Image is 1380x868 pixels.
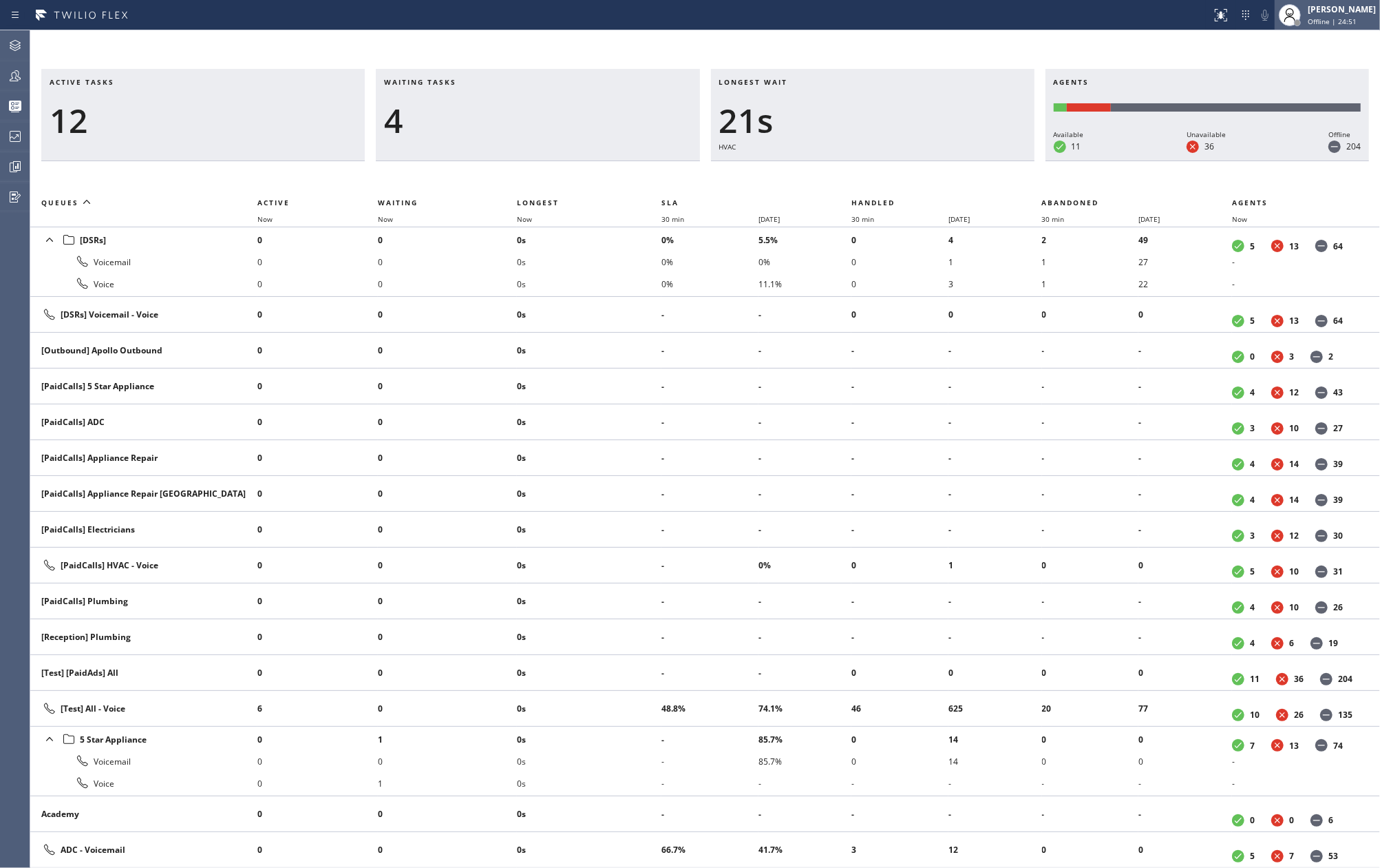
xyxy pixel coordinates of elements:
li: 0s [517,251,661,273]
li: 0s [517,273,661,295]
li: 0s [517,728,661,750]
li: - [1138,411,1232,433]
dd: 26 [1294,709,1304,721]
li: 0 [1042,728,1139,750]
dt: Available [1232,494,1244,506]
span: Now [378,214,393,224]
li: 0 [851,728,948,750]
dd: 4 [1250,494,1255,506]
li: 0 [1042,662,1139,684]
li: 0 [378,590,517,612]
li: 0 [257,555,378,577]
dd: 204 [1346,141,1361,152]
span: Handled [851,198,895,207]
dt: Offline [1315,739,1328,752]
li: 0s [517,483,661,505]
dt: Offline [1315,566,1328,578]
li: - [758,662,852,684]
dd: 5 [1250,315,1255,327]
li: 0 [257,772,378,794]
dt: Available [1232,601,1244,614]
li: 0% [758,555,852,577]
dt: Offline [1315,494,1328,506]
li: 0 [1138,555,1232,577]
dd: 12 [1289,386,1299,398]
li: - [1232,251,1363,273]
span: Waiting [378,198,418,207]
li: 1 [1042,273,1139,295]
dt: Offline [1320,709,1333,721]
dd: 36 [1204,141,1214,152]
span: Now [517,214,532,224]
dt: Available [1232,530,1244,542]
dt: Offline [1315,240,1328,252]
li: 0 [378,519,517,541]
li: 0 [257,590,378,612]
li: 0 [851,662,948,684]
li: 0 [1042,555,1139,577]
li: 0s [517,519,661,541]
dt: Unavailable [1271,240,1284,252]
li: 1 [378,728,517,750]
li: - [1042,483,1139,505]
dt: Offline [1310,637,1323,650]
li: - [758,447,852,469]
dd: 74 [1333,740,1343,752]
dd: 26 [1333,601,1343,613]
li: 0 [948,304,1042,326]
dt: Unavailable [1276,709,1288,721]
li: 1 [1042,251,1139,273]
li: - [661,411,758,433]
li: 0 [1138,304,1232,326]
dd: 13 [1289,240,1299,252]
li: 0% [661,229,758,251]
div: Voicemail [41,753,246,769]
li: - [661,447,758,469]
dd: 39 [1333,494,1343,506]
li: 0 [257,229,378,251]
dd: 2 [1328,351,1333,362]
div: [PaidCalls] Plumbing [41,595,246,607]
li: 1 [948,251,1042,273]
li: - [661,519,758,541]
dt: Offline [1315,601,1328,614]
dt: Unavailable [1271,458,1284,471]
div: Unavailable: 36 [1067,103,1111,112]
dd: 5 [1250,566,1255,577]
div: 5 Star Appliance [41,730,246,749]
li: - [1042,340,1139,362]
li: 3 [948,273,1042,295]
li: 0 [257,447,378,469]
dt: Available [1232,422,1244,435]
li: - [661,626,758,648]
li: 0% [758,251,852,273]
li: - [661,728,758,750]
dd: 5 [1250,240,1255,252]
li: 0s [517,750,661,772]
li: - [1042,375,1139,397]
li: - [661,340,758,362]
li: 0 [378,555,517,577]
span: Waiting tasks [384,77,456,87]
dd: 3 [1250,422,1255,434]
li: 0 [378,483,517,505]
span: Queues [41,198,78,207]
li: 0 [257,273,378,295]
li: 0 [378,251,517,273]
li: 22 [1138,273,1232,295]
li: 1 [948,555,1042,577]
li: 0% [661,251,758,273]
li: - [661,375,758,397]
span: [DATE] [1138,214,1160,224]
div: 21s [719,101,1026,141]
li: 0 [1042,750,1139,772]
div: [PaidCalls] 5 Star Appliance [41,380,246,392]
div: [PaidCalls] ADC [41,416,246,428]
li: - [758,304,852,326]
li: - [758,519,852,541]
div: Voicemail [41,254,246,270]
li: 0 [378,304,517,326]
li: 0 [378,229,517,251]
div: [PaidCalls] Appliance Repair [41,452,246,464]
li: 6 [257,698,378,720]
